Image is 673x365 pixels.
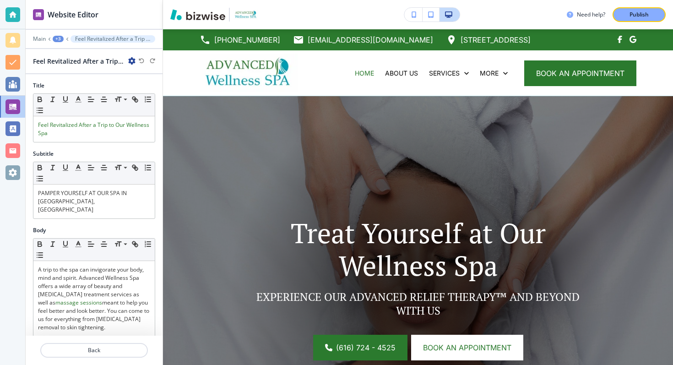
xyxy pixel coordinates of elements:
h2: Body [33,226,46,234]
a: [PHONE_NUMBER] [200,33,280,47]
p: [STREET_ADDRESS] [461,33,531,47]
h2: Website Editor [48,9,98,20]
span: Feel Revitalized After a Trip to Our Wellness Spa [38,121,151,137]
a: [STREET_ADDRESS] [446,33,531,47]
img: Advanced Wellness Spa [200,54,298,92]
button: +3 [53,36,64,42]
a: meant to help you feel better and look better. You can come to us for everything from [MEDICAL_DA... [38,299,151,331]
button: Main [33,36,46,42]
p: SERVICES [429,69,460,78]
button: book an appointment [524,60,636,86]
a: [EMAIL_ADDRESS][DOMAIN_NAME] [293,33,433,47]
h2: Feel Revitalized After a Trip to Our Wellness Spa [33,56,125,66]
p: Feel Revitalized After a Trip to Our Wellness Spa [75,36,151,42]
p: Back [41,346,147,354]
span: (616) 724 - 4525 [336,342,396,353]
p: EXPERIENCE OUR ADVANCED RELIEF THERAPY™ AND BEYOND WITH US [250,290,586,317]
h2: Title [33,82,44,90]
p: Publish [630,11,649,19]
p: ABOUT US [385,69,418,78]
a: (616) 724 - 4525 [313,335,407,360]
img: Bizwise Logo [170,9,225,20]
span: book an appointment [536,68,624,79]
button: Back [40,343,148,358]
p: [EMAIL_ADDRESS][DOMAIN_NAME] [308,33,433,47]
img: Your Logo [233,10,258,19]
p: [PHONE_NUMBER] [214,33,280,47]
h3: Need help? [577,11,605,19]
p: Treat Yourself at Our Wellness Spa [250,217,586,282]
a: massage sessions [55,299,102,306]
p: More [480,69,499,78]
span: Book an appointment [423,342,511,353]
h2: Subtitle [33,150,54,158]
button: Publish [613,7,666,22]
button: Feel Revitalized After a Trip to Our Wellness Spa [71,35,155,43]
img: editor icon [33,9,44,20]
p: PAMPER YOURSELF AT OUR SPA IN [GEOGRAPHIC_DATA], [GEOGRAPHIC_DATA] [38,189,150,214]
p: HOME [355,69,374,78]
button: Book an appointment [411,335,523,360]
p: A trip to the spa can invigorate your body, mind and spirit. Advanced Wellness Spa offers a wide ... [38,266,150,332]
